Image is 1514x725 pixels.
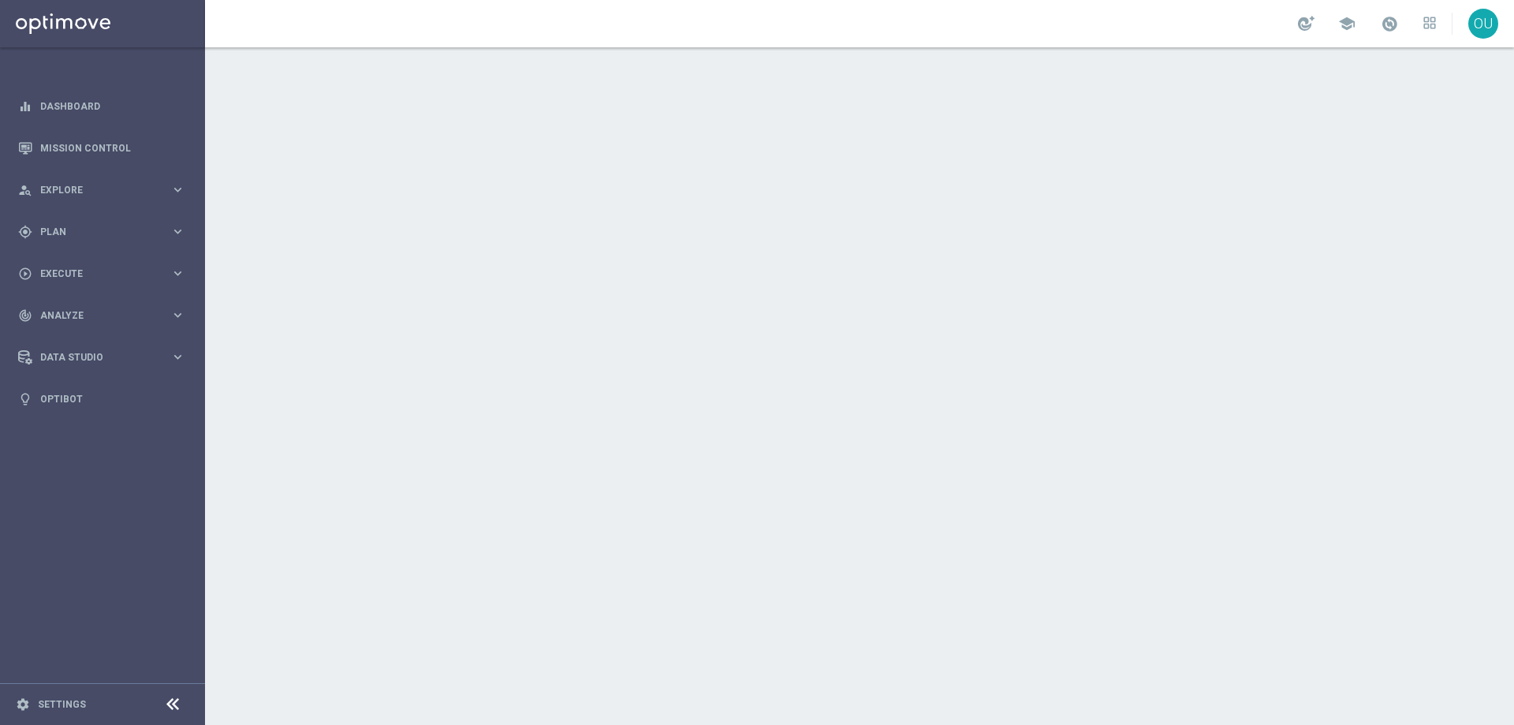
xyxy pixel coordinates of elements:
div: Analyze [18,308,170,323]
div: OU [1468,9,1498,39]
div: Data Studio [18,350,170,364]
i: keyboard_arrow_right [170,349,185,364]
i: keyboard_arrow_right [170,308,185,323]
a: Optibot [40,378,185,420]
i: keyboard_arrow_right [170,224,185,239]
div: Dashboard [18,85,185,127]
button: gps_fixed Plan keyboard_arrow_right [17,226,186,238]
div: Plan [18,225,170,239]
button: Mission Control [17,142,186,155]
i: person_search [18,183,32,197]
button: lightbulb Optibot [17,393,186,405]
span: Data Studio [40,353,170,362]
button: play_circle_outline Execute keyboard_arrow_right [17,267,186,280]
span: Plan [40,227,170,237]
div: Optibot [18,378,185,420]
button: track_changes Analyze keyboard_arrow_right [17,309,186,322]
i: settings [16,697,30,712]
a: Dashboard [40,85,185,127]
button: equalizer Dashboard [17,100,186,113]
div: Execute [18,267,170,281]
i: keyboard_arrow_right [170,266,185,281]
a: Mission Control [40,127,185,169]
i: lightbulb [18,392,32,406]
i: gps_fixed [18,225,32,239]
i: keyboard_arrow_right [170,182,185,197]
span: Explore [40,185,170,195]
span: Analyze [40,311,170,320]
button: person_search Explore keyboard_arrow_right [17,184,186,196]
div: Explore [18,183,170,197]
button: Data Studio keyboard_arrow_right [17,351,186,364]
i: play_circle_outline [18,267,32,281]
span: school [1338,15,1356,32]
a: Settings [38,700,86,709]
div: Mission Control [18,127,185,169]
i: track_changes [18,308,32,323]
span: Execute [40,269,170,278]
i: equalizer [18,99,32,114]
